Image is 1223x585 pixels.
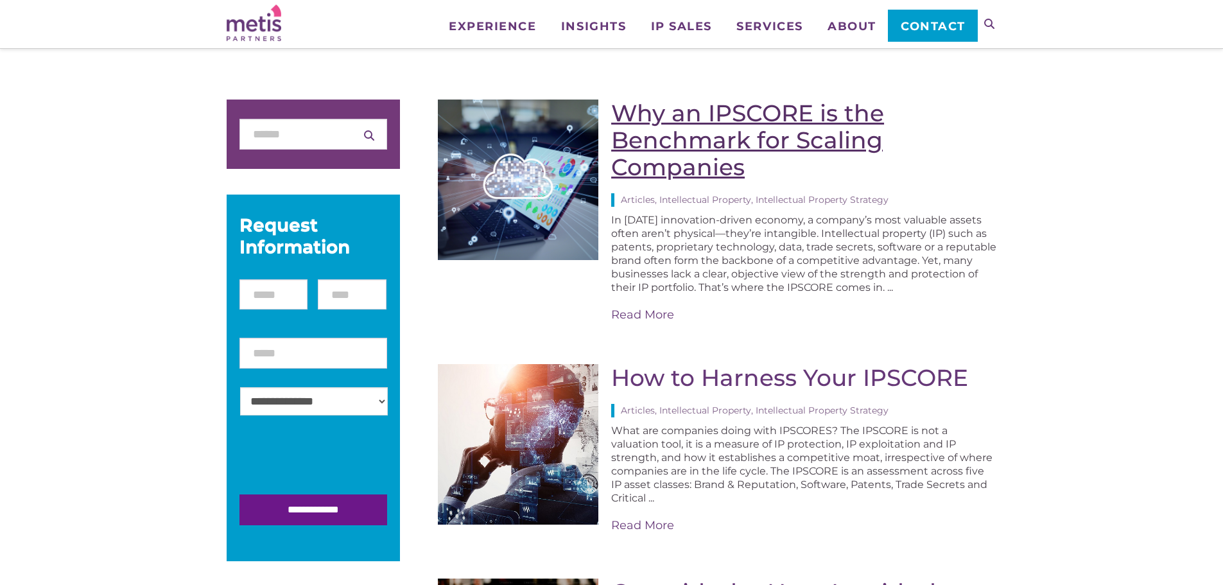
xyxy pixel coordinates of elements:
a: How to Harness Your IPSCORE [611,363,968,392]
span: Insights [561,21,626,32]
div: In [DATE] innovation-driven economy, a company’s most valuable assets often aren’t physical—they’... [611,213,996,323]
span: About [828,21,876,32]
div: What are companies doing with IPSCORES? The IPSCORE is not a valuation tool, it is a measure of I... [611,424,996,534]
iframe: reCAPTCHA [239,434,435,484]
span: Contact [901,21,966,32]
span: Services [736,21,802,32]
div: Articles, Intellectual Property, Intellectual Property Strategy [611,404,996,417]
div: Request Information [239,214,387,258]
a: Contact [888,10,977,42]
img: Metis Partners [227,4,281,41]
span: Experience [449,21,536,32]
a: Read More [611,307,996,323]
a: Why an IPSCORE is the Benchmark for Scaling Companies [611,99,884,181]
div: Articles, Intellectual Property, Intellectual Property Strategy [611,193,996,207]
span: IP Sales [651,21,712,32]
a: Read More [611,518,996,534]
